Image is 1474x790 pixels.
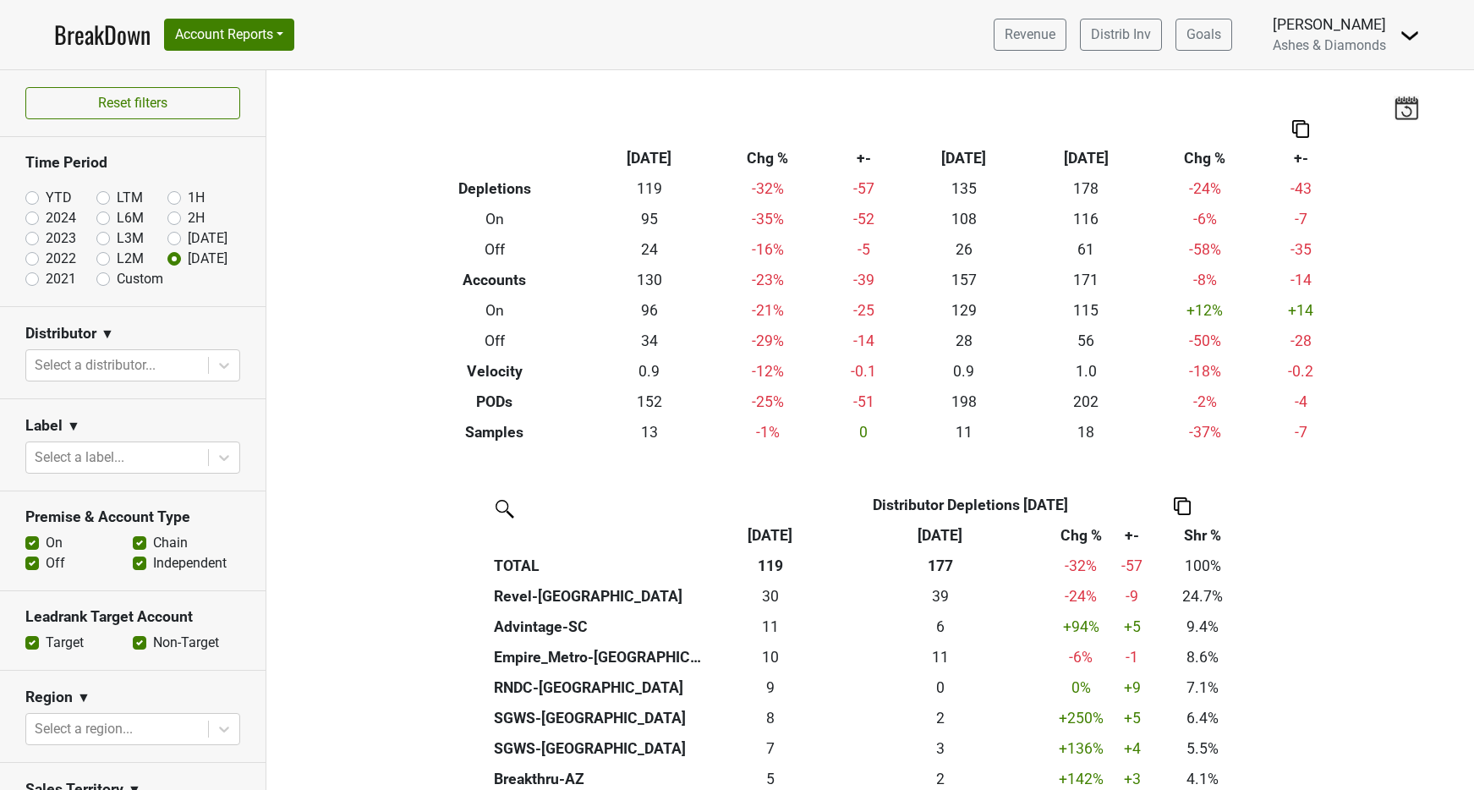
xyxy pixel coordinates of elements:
[1153,612,1252,642] td: 9.4%
[830,490,1112,520] th: Distributor Depletions [DATE]
[117,208,144,228] label: L6M
[25,508,240,526] h3: Premise & Account Type
[715,616,826,638] div: 11
[1153,703,1252,733] td: 6.4%
[825,204,903,234] td: -52
[1115,677,1149,699] div: +9
[902,234,1025,265] td: 26
[490,551,710,581] th: TOTAL
[1025,234,1148,265] td: 61
[401,173,588,204] th: Depletions
[1273,14,1386,36] div: [PERSON_NAME]
[1025,356,1148,387] td: 1.0
[401,204,588,234] th: On
[1025,173,1148,204] td: 178
[588,356,710,387] td: 0.9
[25,87,240,119] button: Reset filters
[830,733,1050,764] th: 2.750
[1262,173,1340,204] td: -43
[1050,642,1111,672] td: -6 %
[710,204,825,234] td: -35 %
[902,173,1025,204] td: 135
[188,228,227,249] label: [DATE]
[1153,642,1252,672] td: 8.6%
[1153,672,1252,703] td: 7.1%
[490,642,710,672] th: Empire_Metro-[GEOGRAPHIC_DATA]
[25,417,63,435] h3: Label
[1065,557,1097,574] span: -32%
[1262,234,1340,265] td: -35
[1292,120,1309,138] img: Copy to clipboard
[715,768,826,790] div: 5
[1025,326,1148,356] td: 56
[588,173,710,204] td: 119
[830,612,1050,642] th: 5.750
[46,533,63,553] label: On
[1025,295,1148,326] td: 115
[401,295,588,326] th: On
[46,553,65,573] label: Off
[25,689,73,706] h3: Region
[902,326,1025,356] td: 28
[1115,616,1149,638] div: +5
[1121,557,1142,574] span: -57
[715,646,826,668] div: 10
[834,616,1046,638] div: 6
[1262,356,1340,387] td: -0.2
[588,265,710,295] td: 130
[490,733,710,764] th: SGWS-[GEOGRAPHIC_DATA]
[588,417,710,447] td: 13
[1050,520,1111,551] th: Chg %: activate to sort column ascending
[1273,37,1386,53] span: Ashes & Diamonds
[401,356,588,387] th: Velocity
[710,173,825,204] td: -32 %
[46,269,76,289] label: 2021
[46,208,76,228] label: 2024
[830,551,1050,581] th: 177
[1025,417,1148,447] td: 18
[715,738,826,760] div: 7
[1262,265,1340,295] td: -14
[710,520,830,551] th: Sep '25: activate to sort column ascending
[490,703,710,733] th: SGWS-[GEOGRAPHIC_DATA]
[1153,733,1252,764] td: 5.5%
[710,581,830,612] td: 29.5
[902,143,1025,173] th: [DATE]
[834,768,1046,790] div: 2
[153,533,188,553] label: Chain
[1050,672,1111,703] td: 0 %
[710,234,825,265] td: -16 %
[1153,520,1252,551] th: Shr %: activate to sort column ascending
[1050,703,1111,733] td: +250 %
[830,520,1050,551] th: Sep '24: activate to sort column ascending
[1394,96,1419,119] img: last_updated_date
[1050,581,1111,612] td: -24 %
[1148,356,1263,387] td: -18 %
[710,733,830,764] td: 6.5
[1262,143,1340,173] th: +-
[46,228,76,249] label: 2023
[710,642,830,672] td: 10.25
[710,417,825,447] td: -1 %
[1115,585,1149,607] div: -9
[490,612,710,642] th: Advintage-SC
[1050,733,1111,764] td: +136 %
[1148,326,1263,356] td: -50 %
[1148,143,1263,173] th: Chg %
[830,672,1050,703] th: 0
[830,581,1050,612] th: 38.583
[1025,204,1148,234] td: 116
[401,387,588,417] th: PODs
[834,646,1046,668] div: 11
[825,356,903,387] td: -0.1
[825,295,903,326] td: -25
[1148,387,1263,417] td: -2 %
[490,672,710,703] th: RNDC-[GEOGRAPHIC_DATA]
[490,581,710,612] th: Revel-[GEOGRAPHIC_DATA]
[101,324,114,344] span: ▼
[67,416,80,436] span: ▼
[153,633,219,653] label: Non-Target
[834,677,1046,699] div: 0
[188,208,205,228] label: 2H
[1174,497,1191,515] img: Copy to clipboard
